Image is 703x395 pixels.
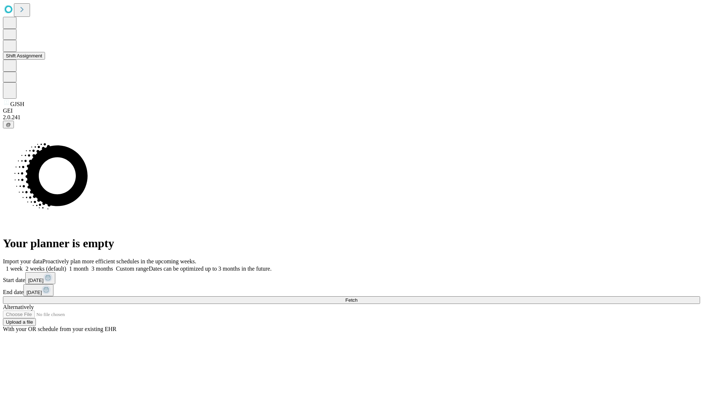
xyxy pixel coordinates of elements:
[69,266,89,272] span: 1 month
[6,266,23,272] span: 1 week
[345,297,357,303] span: Fetch
[3,296,700,304] button: Fetch
[149,266,271,272] span: Dates can be optimized up to 3 months in the future.
[92,266,113,272] span: 3 months
[3,318,36,326] button: Upload a file
[28,278,44,283] span: [DATE]
[25,272,55,284] button: [DATE]
[42,258,196,264] span: Proactively plan more efficient schedules in the upcoming weeks.
[3,258,42,264] span: Import your data
[3,114,700,121] div: 2.0.241
[26,290,42,295] span: [DATE]
[3,237,700,250] h1: Your planner is empty
[3,304,34,310] span: Alternatively
[116,266,149,272] span: Custom range
[3,272,700,284] div: Start date
[6,122,11,127] span: @
[3,326,116,332] span: With your OR schedule from your existing EHR
[26,266,66,272] span: 2 weeks (default)
[3,108,700,114] div: GEI
[3,52,45,60] button: Shift Assignment
[3,284,700,296] div: End date
[23,284,53,296] button: [DATE]
[3,121,14,128] button: @
[10,101,24,107] span: GJSH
